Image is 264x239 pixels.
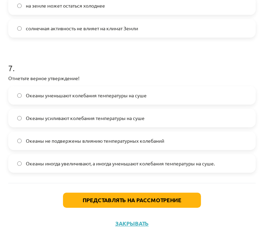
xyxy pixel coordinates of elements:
font: Отметьте верное утверждение! [8,75,80,81]
button: Закрывать [113,220,151,227]
font: . [13,63,15,73]
font: Океаны уменьшают колебания температуры на суше [26,92,147,98]
input: Океаны не подвержены влиянию температурных колебаний [17,139,22,143]
input: солнечная активность не влияет на климат Земли [17,26,22,31]
font: Океаны не подвержены влиянию температурных колебаний [26,138,164,144]
input: Океаны усиливают колебания температуры на суше [17,116,22,120]
font: на земле может остаться холоднее [26,2,105,9]
font: Закрывать [115,220,149,227]
font: Океаны усиливают колебания температуры на суше [26,115,145,121]
input: Океаны иногда увеличивают, а иногда уменьшают колебания температуры на суше. [17,161,22,166]
font: Океаны иногда увеличивают, а иногда уменьшают колебания температуры на суше. [26,160,215,166]
font: Представлять на рассмотрение [83,196,181,204]
input: на земле может остаться холоднее [17,3,22,8]
font: солнечная активность не влияет на климат Земли [26,25,138,31]
input: Океаны уменьшают колебания температуры на суше [17,93,22,98]
font: 7 [8,63,13,73]
button: Представлять на рассмотрение [63,193,201,208]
